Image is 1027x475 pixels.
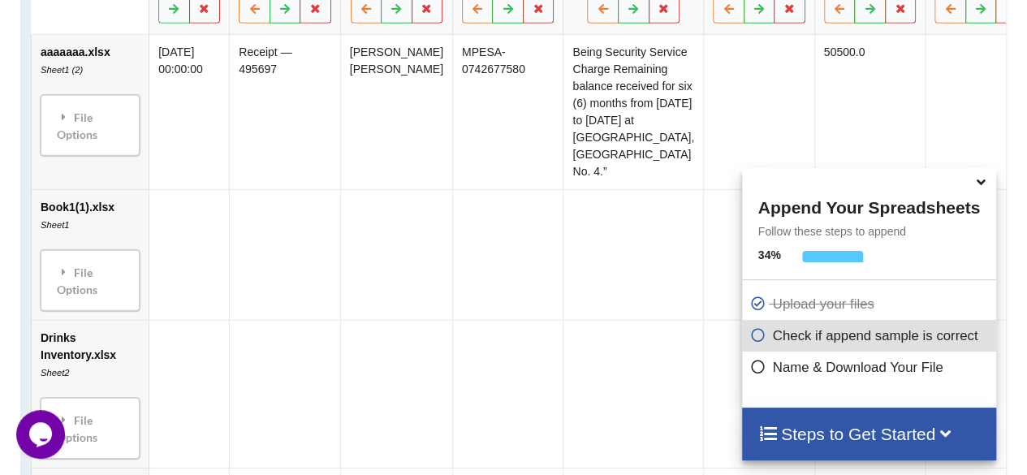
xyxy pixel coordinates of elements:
[45,254,135,305] div: File Options
[742,223,996,240] p: Follow these steps to append
[814,34,926,188] td: 50500.0
[32,319,149,467] td: Drinks Inventory.xlsx
[149,34,230,188] td: [DATE] 00:00:00
[32,34,149,188] td: aaaaaaa.xlsx
[16,410,68,459] iframe: chat widget
[340,34,452,188] td: [PERSON_NAME] [PERSON_NAME]
[45,402,135,453] div: File Options
[750,294,992,314] p: Upload your files
[742,193,996,218] h4: Append Your Spreadsheets
[230,34,341,188] td: Receipt — 495697
[45,99,135,150] div: File Options
[758,424,980,444] h4: Steps to Get Started
[758,248,781,261] b: 34 %
[563,34,704,188] td: Being Security Service Charge Remaining balance received for six (6) months from [DATE] to [DATE]...
[41,64,83,74] i: Sheet1 (2)
[32,188,149,319] td: Book1(1).xlsx
[41,367,69,377] i: Sheet2
[452,34,563,188] td: MPESA- 0742677580
[41,219,69,229] i: Sheet1
[750,326,992,346] p: Check if append sample is correct
[750,357,992,378] p: Name & Download Your File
